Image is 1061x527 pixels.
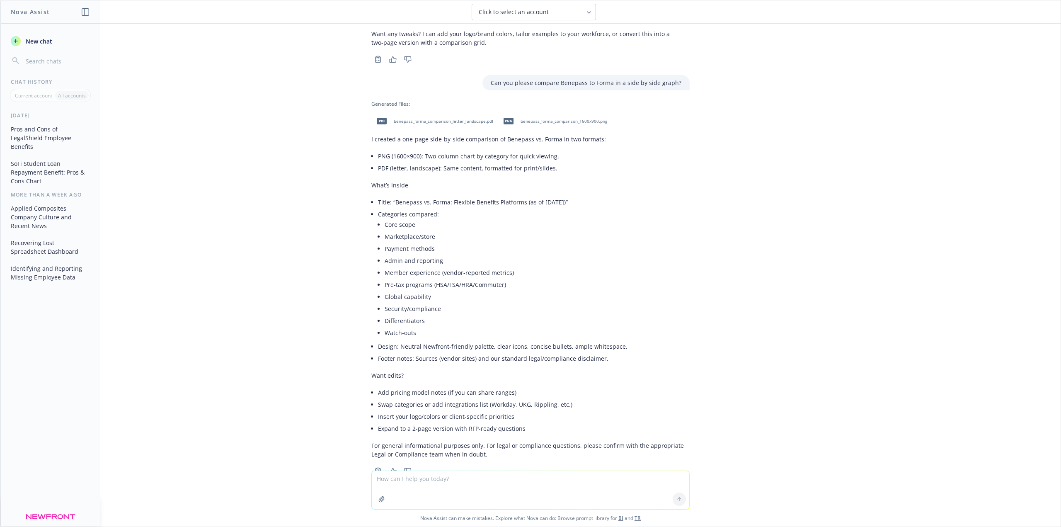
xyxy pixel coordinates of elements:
[15,92,52,99] p: Current account
[521,119,607,124] span: benepass_forma_comparison_1600x900.png
[7,262,93,284] button: Identifying and Reporting Missing Employee Data
[385,291,690,303] li: Global capability
[378,150,690,162] li: PNG (1600×900): Two-column chart by category for quick viewing.
[371,111,495,131] div: pdfbenepass_forma_comparison_letter_landscape.pdf
[378,423,690,435] li: Expand to a 2-page version with RFP-ready questions
[4,510,1057,527] span: Nova Assist can make mistakes. Explore what Nova can do: Browse prompt library for and
[618,515,623,522] a: BI
[7,157,93,188] button: SoFi Student Loan Repayment Benefit: Pros & Cons Chart
[394,119,493,124] span: benepass_forma_comparison_letter_landscape.pdf
[479,8,549,16] span: Click to select an account
[24,37,52,46] span: New chat
[378,196,690,208] li: Title: “Benepass vs. Forma: Flexible Benefits Platforms (as of [DATE])”
[7,236,93,258] button: Recovering Lost Spreadsheet Dashboard
[378,398,690,410] li: Swap categories or add integrations list (Workday, UKG, Rippling, etc.)
[371,29,690,47] p: Want any tweaks? I can add your logo/brand colors, tailor examples to your workforce, or convert ...
[58,92,86,99] p: All accounts
[371,371,690,380] p: Want edits?
[472,4,596,20] button: Click to select an account
[385,327,690,339] li: Watch-outs
[374,56,382,63] svg: Copy to clipboard
[378,386,690,398] li: Add pricing model notes (if you can share ranges)
[401,53,414,65] button: Thumbs down
[504,118,514,124] span: png
[371,181,690,189] p: What’s inside
[24,55,90,67] input: Search chats
[371,100,690,107] div: Generated Files:
[1,191,100,198] div: More than a week ago
[385,315,690,327] li: Differentiators
[7,122,93,153] button: Pros and Cons of LegalShield Employee Benefits
[378,340,690,352] li: Design: Neutral Newfront-friendly palette, clear icons, concise bullets, ample whitespace.
[1,78,100,85] div: Chat History
[635,515,641,522] a: TR
[378,162,690,174] li: PDF (letter, landscape): Same content, formatted for print/slides.
[385,267,690,279] li: Member experience (vendor-reported metrics)
[385,231,690,243] li: Marketplace/store
[7,34,93,49] button: New chat
[378,410,690,423] li: Insert your logo/colors or client-specific priorities
[385,255,690,267] li: Admin and reporting
[7,202,93,233] button: Applied Composites Company Culture and Recent News
[401,465,414,477] button: Thumbs down
[385,303,690,315] li: Security/compliance
[371,441,690,459] p: For general informational purposes only. For legal or compliance questions, please confirm with t...
[498,111,609,131] div: pngbenepass_forma_comparison_1600x900.png
[371,135,690,143] p: I created a one-page side-by-side comparison of Benepass vs. Forma in two formats:
[378,208,690,340] li: Categories compared:
[374,467,382,475] svg: Copy to clipboard
[377,118,387,124] span: pdf
[378,352,690,364] li: Footer notes: Sources (vendor sites) and our standard legal/compliance disclaimer.
[1,112,100,119] div: [DATE]
[491,78,681,87] p: Can you please compare Benepass to Forma in a side by side graph?
[385,219,690,231] li: Core scope
[11,7,50,16] h1: Nova Assist
[385,243,690,255] li: Payment methods
[385,279,690,291] li: Pre-tax programs (HSA/FSA/HRA/Commuter)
